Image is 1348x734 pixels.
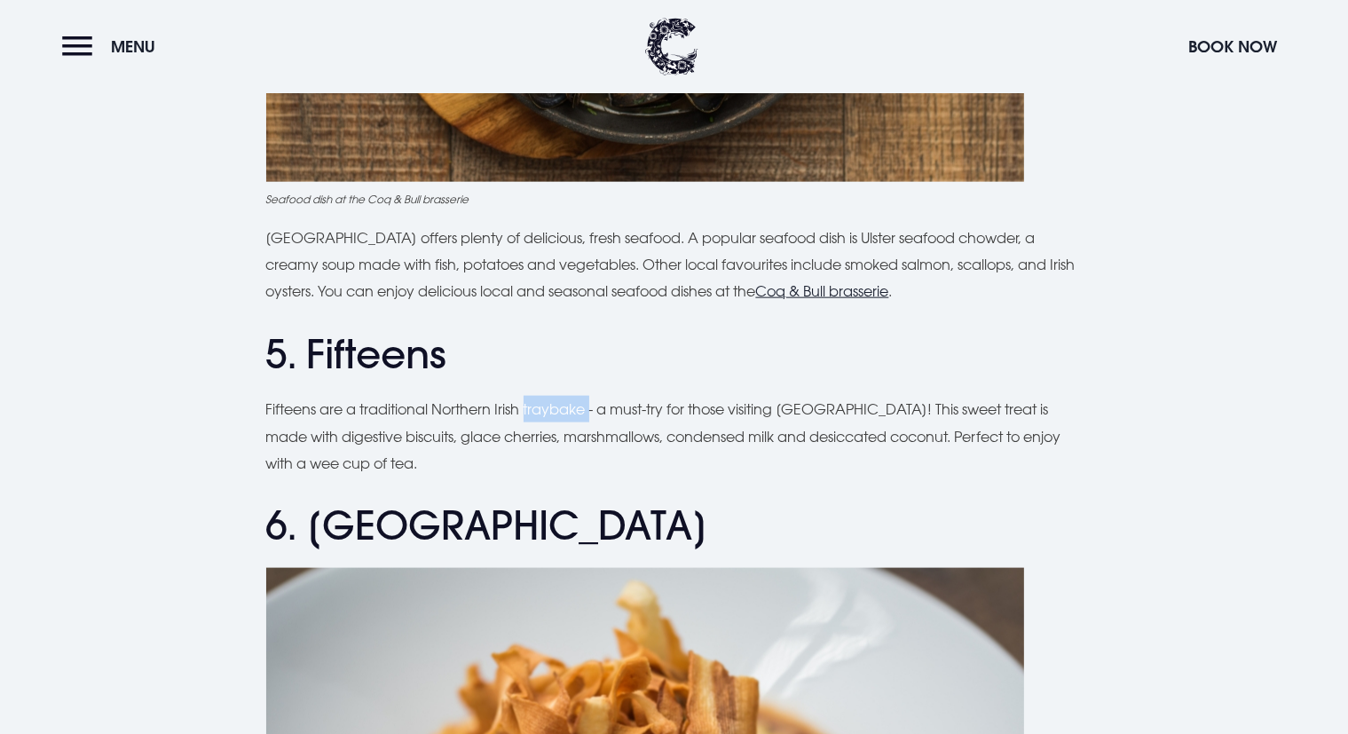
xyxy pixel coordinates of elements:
[266,191,1083,207] figcaption: Seafood dish at the Coq & Bull brasserie
[756,282,889,300] a: Coq & Bull brasserie
[266,225,1083,305] p: [GEOGRAPHIC_DATA] offers plenty of delicious, fresh seafood. A popular seafood dish is Ulster sea...
[645,18,698,75] img: Clandeboye Lodge
[111,36,155,57] span: Menu
[266,396,1083,477] p: Fifteens are a traditional Northern Irish traybake - a must-try for those visiting [GEOGRAPHIC_DA...
[266,331,1083,378] h2: 5. Fifteens
[266,502,1083,549] h2: 6. [GEOGRAPHIC_DATA]
[1179,28,1286,66] button: Book Now
[62,28,164,66] button: Menu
